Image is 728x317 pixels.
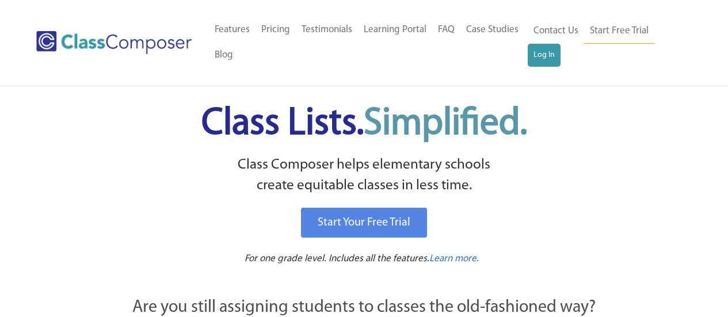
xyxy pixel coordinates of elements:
[584,18,654,44] a: Start Free Trial
[318,217,410,228] span: Start Your Free Trial
[429,254,479,263] span: Learn more.
[296,17,358,43] a: Testimonials
[209,17,256,43] a: Features
[256,17,296,43] a: Pricing
[201,105,527,143] span: Class Lists.
[245,254,429,263] span: For one grade level. Includes all the features.
[432,17,460,43] a: FAQ
[358,17,432,43] a: Learning Portal
[528,44,561,67] a: Log In
[528,18,584,44] a: Contact Us
[460,17,524,43] a: Case Studies
[69,155,660,197] p: Class Composer helps elementary schools create equitable classes in less time.
[364,105,527,143] span: Simplified.
[429,252,479,266] a: Learn more.
[209,17,528,68] nav: Header Menu
[36,31,192,54] img: Class Composer
[528,18,683,67] nav: Header Menu
[301,208,427,238] a: Start Your Free Trial
[209,43,239,68] a: Blog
